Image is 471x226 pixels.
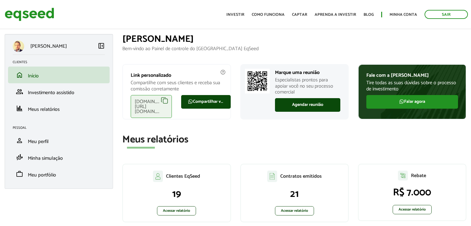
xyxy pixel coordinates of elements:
a: groupInvestimento assistido [13,88,105,95]
a: homeInício [13,71,105,79]
span: left_panel_close [98,42,105,50]
a: Captar [292,13,307,17]
p: R$ 7.000 [365,187,460,198]
span: finance_mode [16,154,23,161]
li: Minha simulação [8,149,110,166]
h2: Clientes [13,60,110,64]
a: Sair [425,10,468,19]
a: Investir [226,13,244,17]
li: Meu portfólio [8,166,110,182]
p: [PERSON_NAME] [30,43,67,49]
p: Compartilhe com seus clientes e receba sua comissão corretamente [131,80,222,92]
a: personMeu perfil [13,137,105,144]
span: Investimento assistido [28,89,74,97]
p: Marque uma reunião [275,70,340,76]
span: work [16,170,23,178]
a: Como funciona [252,13,285,17]
img: FaWhatsapp.svg [399,99,404,104]
img: agent-relatorio.svg [398,171,408,180]
div: [DOMAIN_NAME][URL][DOMAIN_NAME] [131,95,172,118]
p: Bem-vindo ao Painel de controle do [GEOGRAPHIC_DATA] EqSeed [122,46,466,52]
span: finance [16,105,23,112]
p: 19 [129,188,224,200]
h2: Pessoal [13,126,110,130]
a: Minha conta [390,13,417,17]
a: workMeu portfólio [13,170,105,178]
span: Meu perfil [28,137,49,146]
li: Investimento assistido [8,83,110,100]
span: Meus relatórios [28,105,60,114]
a: financeMeus relatórios [13,105,105,112]
p: Tire todas as suas dúvidas sobre o processo de investimento [366,80,458,92]
li: Meus relatórios [8,100,110,117]
span: person [16,137,23,144]
span: home [16,71,23,79]
a: Acessar relatório [275,206,314,215]
p: Link personalizado [131,72,222,78]
img: Marcar reunião com consultor [245,69,270,93]
img: agent-contratos.svg [267,171,277,182]
a: Acessar relatório [157,206,196,215]
img: FaWhatsapp.svg [188,99,193,104]
li: Início [8,67,110,83]
a: Blog [364,13,374,17]
img: EqSeed [5,6,54,23]
p: Contratos emitidos [280,173,322,179]
a: Agendar reunião [275,98,340,112]
a: Aprenda a investir [315,13,356,17]
a: Compartilhar via WhatsApp [181,95,231,109]
a: Acessar relatório [393,205,432,214]
img: agent-clientes.svg [153,171,163,182]
a: Falar agora [366,95,458,109]
a: finance_modeMinha simulação [13,154,105,161]
h2: Meus relatórios [122,134,466,145]
li: Meu perfil [8,132,110,149]
h1: [PERSON_NAME] [122,34,466,44]
p: Rebate [411,173,426,179]
p: Especialistas prontos para apoiar você no seu processo comercial [275,77,340,95]
span: group [16,88,23,95]
img: agent-meulink-info2.svg [220,69,226,75]
p: Fale com a [PERSON_NAME] [366,72,458,78]
p: 21 [247,188,342,200]
p: Clientes EqSeed [166,173,200,179]
span: Início [28,72,39,80]
span: Minha simulação [28,154,63,163]
span: Meu portfólio [28,171,56,179]
a: Colapsar menu [98,42,105,51]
